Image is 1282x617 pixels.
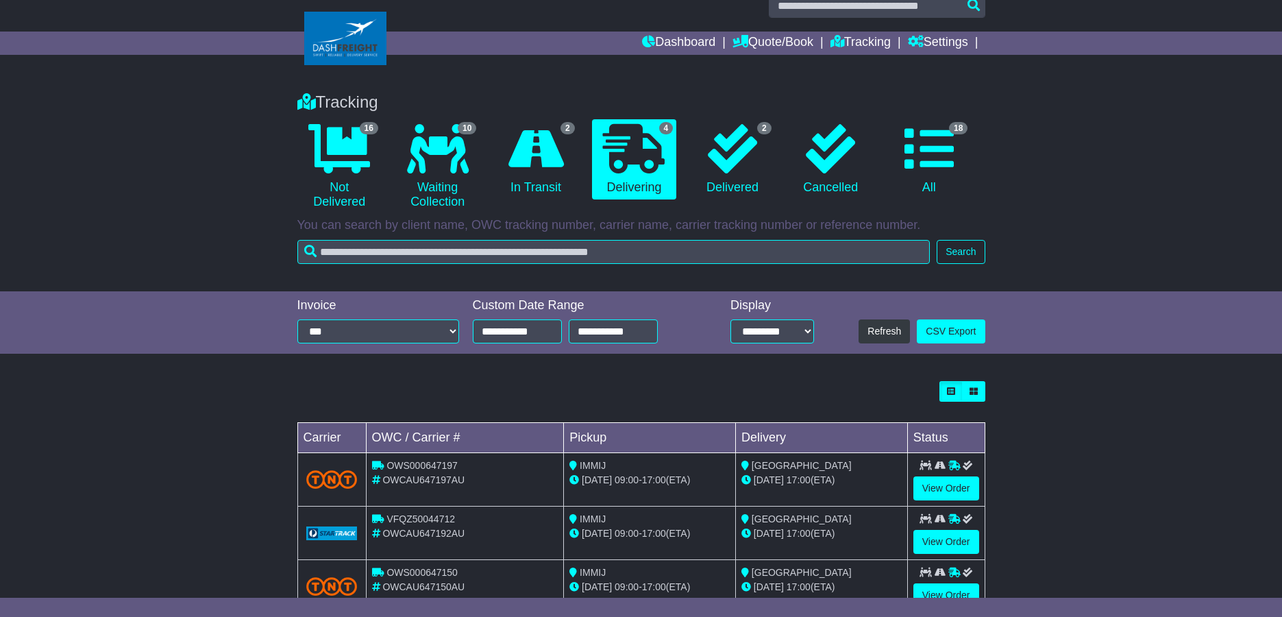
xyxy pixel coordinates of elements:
div: (ETA) [741,580,902,594]
span: 17:00 [787,581,811,592]
td: Status [907,423,985,453]
p: You can search by client name, OWC tracking number, carrier name, carrier tracking number or refe... [297,218,985,233]
span: VFQZ50044712 [386,513,455,524]
span: [GEOGRAPHIC_DATA] [752,513,852,524]
span: OWS000647150 [386,567,458,578]
span: [GEOGRAPHIC_DATA] [752,567,852,578]
span: OWS000647197 [386,460,458,471]
a: Quote/Book [732,32,813,55]
span: 17:00 [642,581,666,592]
a: Tracking [830,32,891,55]
div: (ETA) [741,527,902,541]
span: 09:00 [615,581,639,592]
span: 17:00 [787,474,811,485]
img: TNT_Domestic.png [306,470,358,489]
span: [DATE] [582,528,612,539]
span: 16 [360,122,378,134]
span: OWCAU647150AU [382,581,465,592]
a: View Order [913,530,979,554]
span: [DATE] [754,581,784,592]
img: GetCarrierServiceLogo [306,527,358,540]
span: 17:00 [642,474,666,485]
div: Tracking [291,93,992,112]
a: 2 Delivered [690,119,774,200]
a: Cancelled [789,119,873,200]
span: 2 [560,122,575,134]
span: 2 [757,122,772,134]
span: 10 [458,122,476,134]
span: IMMIJ [580,513,606,524]
div: - (ETA) [569,473,730,487]
div: (ETA) [741,473,902,487]
a: 4 Delivering [592,119,676,200]
a: CSV Export [917,319,985,343]
span: 4 [659,122,674,134]
span: 09:00 [615,528,639,539]
span: IMMIJ [580,460,606,471]
span: OWCAU647192AU [382,528,465,539]
td: Delivery [735,423,907,453]
a: 16 Not Delivered [297,119,382,215]
span: 09:00 [615,474,639,485]
a: View Order [913,583,979,607]
span: OWCAU647197AU [382,474,465,485]
span: [GEOGRAPHIC_DATA] [752,460,852,471]
span: [DATE] [754,528,784,539]
a: 2 In Transit [493,119,578,200]
a: 18 All [887,119,971,200]
div: - (ETA) [569,580,730,594]
span: [DATE] [754,474,784,485]
button: Refresh [859,319,910,343]
td: OWC / Carrier # [366,423,564,453]
span: 18 [949,122,967,134]
a: Dashboard [642,32,715,55]
div: Custom Date Range [473,298,693,313]
div: - (ETA) [569,527,730,541]
a: 10 Waiting Collection [395,119,480,215]
a: View Order [913,476,979,500]
div: Display [730,298,814,313]
div: Invoice [297,298,459,313]
span: [DATE] [582,581,612,592]
span: 17:00 [642,528,666,539]
td: Carrier [297,423,366,453]
a: Settings [908,32,968,55]
img: TNT_Domestic.png [306,577,358,596]
td: Pickup [564,423,736,453]
span: [DATE] [582,474,612,485]
button: Search [937,240,985,264]
span: IMMIJ [580,567,606,578]
span: 17:00 [787,528,811,539]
